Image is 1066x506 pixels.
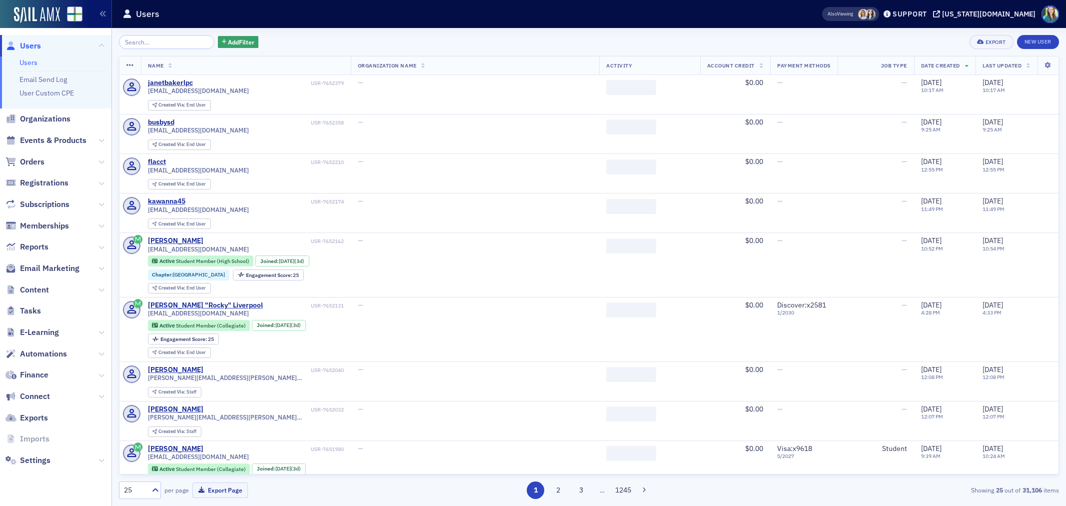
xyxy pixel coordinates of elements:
span: ‌ [606,119,656,134]
div: Created Via: Staff [148,426,201,437]
span: Subscriptions [20,199,69,210]
div: Joined: 2025-10-03 00:00:00 [252,463,306,474]
div: Engagement Score: 25 [148,333,219,344]
div: 25 [246,272,299,278]
span: $0.00 [745,404,763,413]
span: — [902,157,907,166]
time: 12:08 PM [921,373,943,380]
span: Active [159,257,176,264]
span: Content [20,284,49,295]
span: [DATE] [921,444,942,453]
span: [DATE] [983,404,1003,413]
span: Registrations [20,177,68,188]
span: — [902,236,907,245]
div: Created Via: End User [148,347,211,358]
span: [DATE] [921,236,942,245]
time: 12:07 PM [983,413,1005,420]
div: USR-7652358 [176,119,344,126]
span: [EMAIL_ADDRESS][DOMAIN_NAME] [148,453,249,460]
a: Active Student Member (Collegiate) [152,465,245,472]
time: 12:07 PM [921,413,943,420]
input: Search… [119,35,214,49]
a: busbysd [148,118,174,127]
div: Showing out of items [753,485,1059,494]
div: End User [158,102,206,108]
a: Reports [5,241,48,252]
span: Created Via : [158,349,186,355]
div: End User [158,221,206,227]
a: Imports [5,433,49,444]
a: [PERSON_NAME] [148,405,203,414]
span: — [358,236,363,245]
span: — [777,78,783,87]
div: End User [158,285,206,291]
span: Discover : x2581 [777,300,826,309]
button: [US_STATE][DOMAIN_NAME] [933,10,1039,17]
a: Settings [5,455,50,466]
span: — [358,444,363,453]
div: End User [158,350,206,355]
div: [PERSON_NAME] "Rocky" Liverpool [148,301,263,310]
a: Email Marketing [5,263,79,274]
span: Bethany Booth [858,9,869,19]
a: Organizations [5,113,70,124]
span: [DATE] [275,465,291,472]
span: ‌ [606,80,656,95]
span: Created Via : [158,180,186,187]
span: Job Type [881,62,907,69]
span: ‌ [606,446,656,461]
a: Memberships [5,220,69,231]
span: [DATE] [921,157,942,166]
button: Export Page [192,482,248,498]
time: 4:33 PM [983,309,1002,316]
span: [DATE] [983,300,1003,309]
span: Created Via : [158,220,186,227]
button: 1 [527,481,544,499]
span: [DATE] [983,365,1003,374]
span: Visa : x9618 [777,444,812,453]
button: Export [970,35,1013,49]
div: (3d) [275,322,301,328]
a: User Custom CPE [19,88,74,97]
time: 10:54 PM [983,245,1005,252]
div: USR-7652032 [205,406,344,413]
time: 12:08 PM [983,373,1005,380]
span: [DATE] [921,404,942,413]
span: — [902,78,907,87]
div: Created Via: End User [148,100,211,110]
time: 9:39 AM [921,452,941,459]
div: Joined: 2025-10-03 00:00:00 [252,320,306,331]
span: Student Member (Collegiate) [176,465,246,472]
span: Active [159,322,176,329]
span: Email Marketing [20,263,79,274]
button: 1245 [614,481,632,499]
span: Finance [20,369,48,380]
span: Date Created [921,62,960,69]
a: Active Student Member (Collegiate) [152,322,245,328]
time: 9:25 AM [983,126,1002,133]
span: — [358,78,363,87]
a: Automations [5,348,67,359]
span: — [777,157,783,166]
h1: Users [136,8,159,20]
div: USR-7652162 [205,238,344,244]
div: Staff [158,429,196,434]
div: 25 [160,336,214,342]
span: $0.00 [745,365,763,374]
span: Tasks [20,305,41,316]
div: End User [158,181,206,187]
time: 10:17 AM [921,86,944,93]
a: kawanna45 [148,197,185,206]
span: Memberships [20,220,69,231]
span: — [902,117,907,126]
span: [EMAIL_ADDRESS][DOMAIN_NAME] [148,87,249,94]
span: Activity [606,62,632,69]
span: Created Via : [158,101,186,108]
div: [PERSON_NAME] [148,365,203,374]
span: [DATE] [983,444,1003,453]
span: 5 / 2027 [777,453,831,459]
span: [DATE] [983,196,1003,205]
span: Add Filter [228,37,254,46]
a: [PERSON_NAME] [148,236,203,245]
